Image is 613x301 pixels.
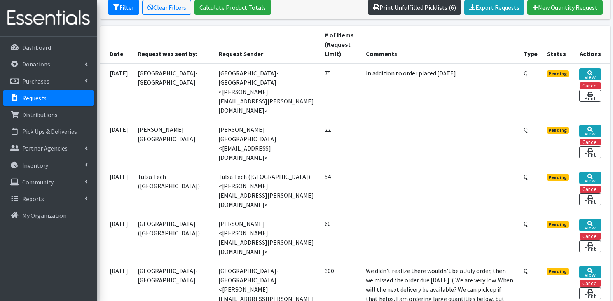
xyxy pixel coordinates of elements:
[519,26,542,63] th: Type
[547,70,569,77] span: Pending
[547,268,569,275] span: Pending
[579,266,601,278] a: View
[22,44,51,51] p: Dashboard
[3,208,94,223] a: My Organization
[214,167,320,214] td: Tulsa Tech ([GEOGRAPHIC_DATA]) <[PERSON_NAME][EMAIL_ADDRESS][PERSON_NAME][DOMAIN_NAME]>
[524,69,528,77] abbr: Quantity
[100,167,133,214] td: [DATE]
[100,26,133,63] th: Date
[542,26,575,63] th: Status
[524,220,528,227] abbr: Quantity
[361,26,519,63] th: Comments
[22,161,48,169] p: Inventory
[3,140,94,156] a: Partner Agencies
[579,125,601,137] a: View
[579,193,601,205] a: Print
[22,111,58,119] p: Distributions
[3,90,94,106] a: Requests
[580,280,601,287] button: Cancel
[3,40,94,55] a: Dashboard
[547,174,569,181] span: Pending
[3,191,94,206] a: Reports
[22,144,68,152] p: Partner Agencies
[579,146,601,158] a: Print
[580,233,601,240] button: Cancel
[320,63,362,120] td: 75
[100,214,133,261] td: [DATE]
[22,128,77,135] p: Pick Ups & Deliveries
[3,56,94,72] a: Donations
[100,63,133,120] td: [DATE]
[547,221,569,228] span: Pending
[22,60,50,68] p: Donations
[579,90,601,102] a: Print
[133,26,214,63] th: Request was sent by:
[524,126,528,133] abbr: Quantity
[320,120,362,167] td: 22
[3,124,94,139] a: Pick Ups & Deliveries
[3,157,94,173] a: Inventory
[22,195,44,203] p: Reports
[320,167,362,214] td: 54
[22,94,47,102] p: Requests
[579,172,601,184] a: View
[524,267,528,275] abbr: Quantity
[100,120,133,167] td: [DATE]
[320,26,362,63] th: # of Items (Request Limit)
[579,240,601,252] a: Print
[320,214,362,261] td: 60
[579,287,601,299] a: Print
[524,173,528,180] abbr: Quantity
[580,82,601,89] button: Cancel
[3,107,94,122] a: Distributions
[547,127,569,134] span: Pending
[133,120,214,167] td: [PERSON_NAME][GEOGRAPHIC_DATA]
[214,120,320,167] td: [PERSON_NAME][GEOGRAPHIC_DATA] <[EMAIL_ADDRESS][DOMAIN_NAME]>
[214,63,320,120] td: [GEOGRAPHIC_DATA]-[GEOGRAPHIC_DATA] <[PERSON_NAME][EMAIL_ADDRESS][PERSON_NAME][DOMAIN_NAME]>
[133,214,214,261] td: [GEOGRAPHIC_DATA] ([GEOGRAPHIC_DATA])
[579,68,601,80] a: View
[361,63,519,120] td: In addition to order placed [DATE]
[580,186,601,192] button: Cancel
[22,77,49,85] p: Purchases
[133,63,214,120] td: [GEOGRAPHIC_DATA]-[GEOGRAPHIC_DATA]
[133,167,214,214] td: Tulsa Tech ([GEOGRAPHIC_DATA])
[22,178,54,186] p: Community
[3,174,94,190] a: Community
[22,212,66,219] p: My Organization
[214,26,320,63] th: Request Sender
[214,214,320,261] td: [PERSON_NAME] <[PERSON_NAME][EMAIL_ADDRESS][PERSON_NAME][DOMAIN_NAME]>
[579,219,601,231] a: View
[575,26,610,63] th: Actions
[3,5,94,31] img: HumanEssentials
[580,139,601,145] button: Cancel
[3,73,94,89] a: Purchases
